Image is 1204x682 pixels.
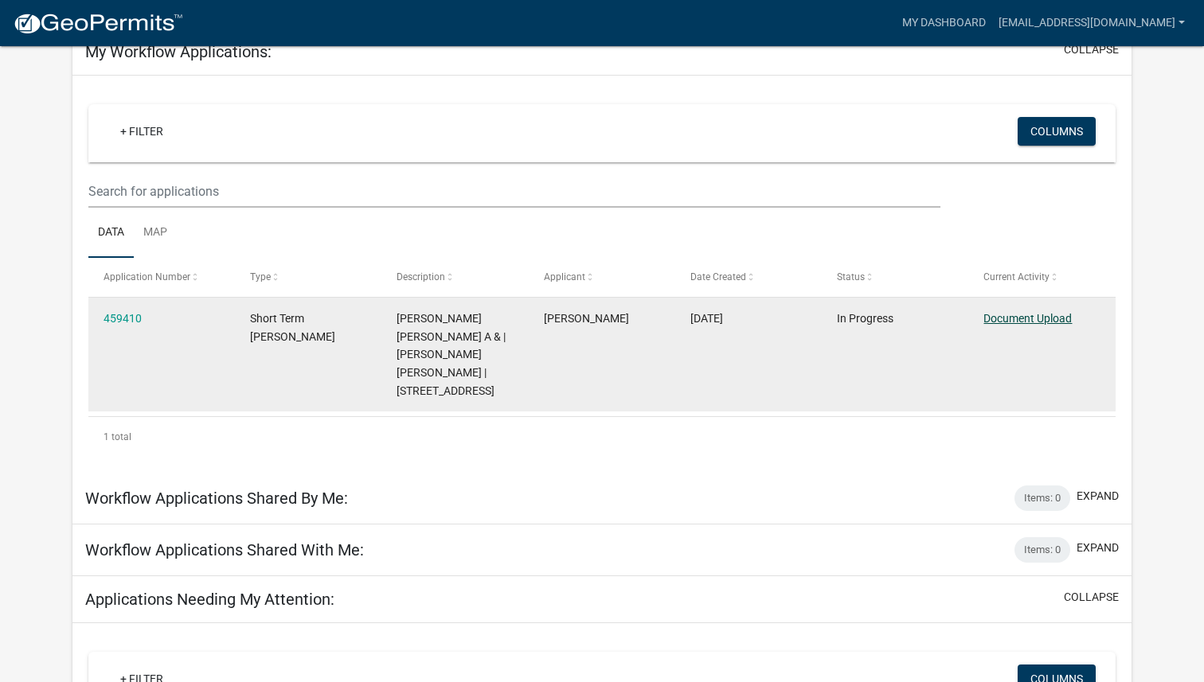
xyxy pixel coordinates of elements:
span: Short Term Rental Registration [250,312,335,343]
datatable-header-cell: Description [381,258,528,296]
datatable-header-cell: Applicant [528,258,674,296]
h5: Workflow Applications Shared By Me: [85,489,348,508]
div: Items: 0 [1014,537,1070,563]
button: Columns [1018,117,1096,146]
div: collapse [72,76,1132,473]
datatable-header-cell: Date Created [675,258,822,296]
input: Search for applications [88,175,941,208]
datatable-header-cell: Status [822,258,968,296]
a: Data [88,208,134,259]
span: Current Activity [983,271,1050,283]
div: Items: 0 [1014,485,1070,511]
button: expand [1077,540,1119,556]
span: Description [397,271,445,283]
span: Mauricio Araya [544,312,629,325]
h5: Applications Needing My Attention: [85,590,334,609]
span: Status [837,271,865,283]
a: Document Upload [983,312,1072,325]
a: My Dashboard [896,8,992,38]
datatable-header-cell: Application Number [88,258,235,296]
a: 459410 [104,312,142,325]
a: Map [134,208,177,259]
a: [EMAIL_ADDRESS][DOMAIN_NAME] [992,8,1191,38]
a: + Filter [107,117,176,146]
span: In Progress [837,312,893,325]
h5: Workflow Applications Shared With Me: [85,540,364,559]
div: 1 total [88,417,1116,457]
button: expand [1077,488,1119,505]
span: Application Number [104,271,190,283]
button: collapse [1064,589,1119,606]
h5: My Workflow Applications: [85,42,272,61]
span: 08/05/2025 [690,312,723,325]
button: collapse [1064,41,1119,58]
span: Applicant [544,271,585,283]
datatable-header-cell: Type [235,258,381,296]
datatable-header-cell: Current Activity [968,258,1115,296]
span: Type [250,271,271,283]
span: PISANI MAURICIO ANDRES A & | DORA LUZ B ROCHA | 102 OAKTON NORTH [397,312,506,397]
span: Date Created [690,271,746,283]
